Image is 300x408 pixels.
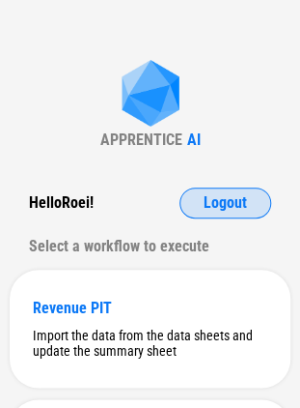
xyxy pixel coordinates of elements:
div: Revenue PIT [33,299,267,317]
div: APPRENTICE [100,131,182,149]
button: Logout [179,188,271,219]
span: Logout [204,195,247,211]
div: Hello Roei ! [29,188,94,219]
img: Apprentice AI [112,60,189,131]
div: AI [187,131,201,149]
div: Select a workflow to execute [29,231,271,262]
div: Import the data from the data sheets and update the summary sheet [33,328,267,359]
